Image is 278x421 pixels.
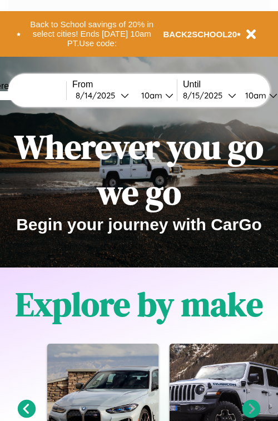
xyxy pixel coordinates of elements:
div: 8 / 14 / 2025 [76,90,121,101]
div: 10am [136,90,165,101]
div: 10am [240,90,269,101]
div: 8 / 15 / 2025 [183,90,228,101]
button: Back to School savings of 20% in select cities! Ends [DATE] 10am PT.Use code: [21,17,163,51]
label: From [72,80,177,90]
b: BACK2SCHOOL20 [163,29,237,39]
button: 8/14/2025 [72,90,132,101]
h1: Explore by make [16,281,263,327]
button: 10am [132,90,177,101]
